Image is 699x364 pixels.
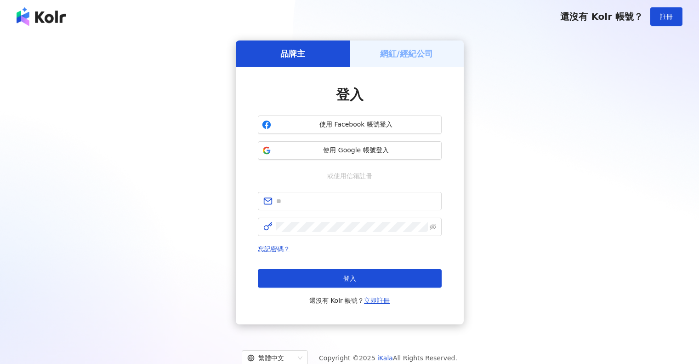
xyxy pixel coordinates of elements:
button: 登入 [258,269,442,288]
span: 註冊 [660,13,673,20]
span: 登入 [343,275,356,282]
span: eye-invisible [430,224,436,230]
span: Copyright © 2025 All Rights Reserved. [319,352,457,364]
span: 登入 [336,87,364,103]
button: 註冊 [650,7,682,26]
span: 使用 Google 帳號登入 [275,146,438,155]
h5: 網紅/經紀公司 [380,48,433,59]
button: 使用 Facebook 帳號登入 [258,116,442,134]
span: 還沒有 Kolr 帳號？ [560,11,643,22]
span: 還沒有 Kolr 帳號？ [309,295,390,306]
button: 使用 Google 帳號登入 [258,141,442,160]
a: iKala [377,354,393,362]
a: 立即註冊 [364,297,390,304]
span: 使用 Facebook 帳號登入 [275,120,438,129]
span: 或使用信箱註冊 [321,171,379,181]
img: logo [17,7,66,26]
h5: 品牌主 [280,48,305,59]
a: 忘記密碼？ [258,245,290,253]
